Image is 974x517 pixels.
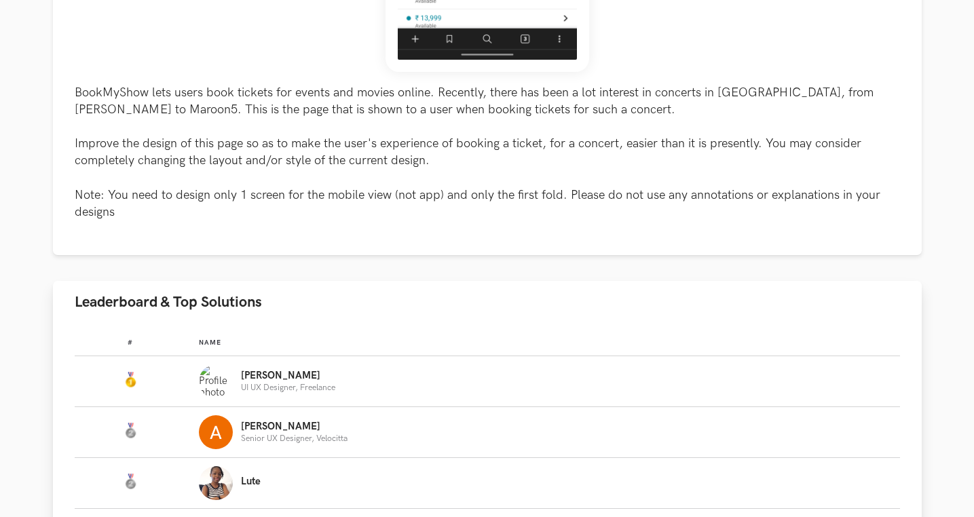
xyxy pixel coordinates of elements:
[75,293,262,311] span: Leaderboard & Top Solutions
[122,372,138,388] img: Gold Medal
[241,370,335,381] p: [PERSON_NAME]
[241,434,348,443] p: Senior UX Designer, Velocitta
[241,476,261,487] p: Lute
[122,474,138,490] img: Silver Medal
[199,339,221,347] span: Name
[241,383,335,392] p: UI UX Designer, Freelance
[122,423,138,439] img: Silver Medal
[241,421,348,432] p: [PERSON_NAME]
[53,281,922,324] button: Leaderboard & Top Solutions
[199,415,233,449] img: Profile photo
[75,84,900,221] p: BookMyShow lets users book tickets for events and movies online. Recently, there has been a lot i...
[75,328,900,509] table: Leaderboard
[199,466,233,500] img: Profile photo
[128,339,133,347] span: #
[199,364,233,398] img: Profile photo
